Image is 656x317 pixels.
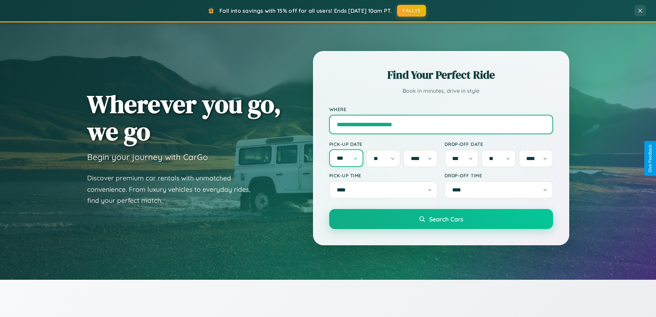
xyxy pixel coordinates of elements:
[445,141,553,147] label: Drop-off Date
[329,209,553,229] button: Search Cars
[219,7,392,14] span: Fall into savings with 15% off for all users! Ends [DATE] 10am PT.
[87,152,208,162] h3: Begin your journey with CarGo
[648,145,653,172] div: Give Feedback
[87,172,259,206] p: Discover premium car rentals with unmatched convenience. From luxury vehicles to everyday rides, ...
[429,215,463,223] span: Search Cars
[329,172,438,178] label: Pick-up Time
[329,106,553,112] label: Where
[329,141,438,147] label: Pick-up Date
[329,67,553,82] h2: Find Your Perfect Ride
[87,90,281,145] h1: Wherever you go, we go
[329,86,553,96] p: Book in minutes, drive in style
[445,172,553,178] label: Drop-off Time
[397,5,426,17] button: FALL15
